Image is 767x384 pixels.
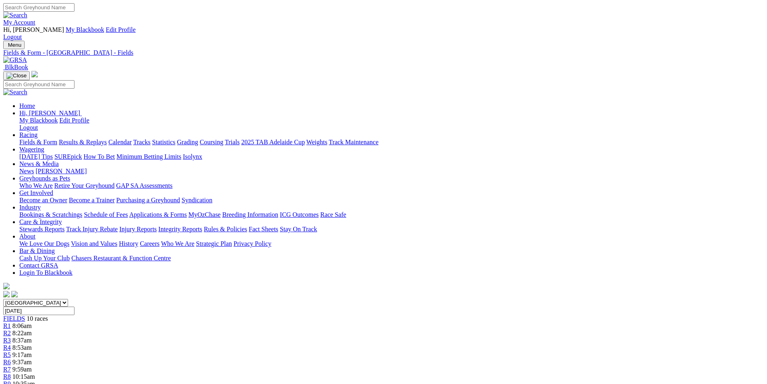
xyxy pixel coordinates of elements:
a: Strategic Plan [196,240,232,247]
span: 10 races [27,315,48,322]
div: Care & Integrity [19,226,764,233]
a: Vision and Values [71,240,117,247]
a: How To Bet [84,153,115,160]
a: Logout [19,124,38,131]
a: R1 [3,322,11,329]
img: Search [3,12,27,19]
div: Hi, [PERSON_NAME] [19,117,764,131]
a: Trials [225,139,240,145]
img: facebook.svg [3,291,10,297]
a: Syndication [182,197,212,203]
a: Calendar [108,139,132,145]
a: My Blackbook [66,26,104,33]
span: R2 [3,330,11,336]
span: 9:17am [12,351,32,358]
a: R7 [3,366,11,373]
a: Track Injury Rebate [66,226,118,232]
img: Search [3,89,27,96]
img: GRSA [3,56,27,64]
a: Get Involved [19,189,53,196]
a: Injury Reports [119,226,157,232]
input: Search [3,3,74,12]
a: About [19,233,35,240]
a: Breeding Information [222,211,278,218]
a: Logout [3,33,22,40]
a: Results & Replays [59,139,107,145]
input: Search [3,80,74,89]
a: Racing [19,131,37,138]
a: Become a Trainer [69,197,115,203]
span: Hi, [PERSON_NAME] [19,110,80,116]
a: Home [19,102,35,109]
a: News & Media [19,160,59,167]
a: Fields & Form - [GEOGRAPHIC_DATA] - Fields [3,49,764,56]
a: Wagering [19,146,44,153]
div: Wagering [19,153,764,160]
div: News & Media [19,168,764,175]
img: Close [6,73,27,79]
a: Who We Are [19,182,53,189]
a: Edit Profile [60,117,89,124]
img: twitter.svg [11,291,18,297]
a: Care & Integrity [19,218,62,225]
img: logo-grsa-white.png [3,283,10,289]
a: My Blackbook [19,117,58,124]
a: Schedule of Fees [84,211,128,218]
a: Bookings & Scratchings [19,211,82,218]
div: Industry [19,211,764,218]
a: Fact Sheets [249,226,278,232]
a: R3 [3,337,11,344]
a: R6 [3,359,11,365]
a: 2025 TAB Adelaide Cup [241,139,305,145]
a: BlkBook [3,64,28,71]
a: Grading [177,139,198,145]
a: Greyhounds as Pets [19,175,70,182]
a: News [19,168,34,174]
a: [DATE] Tips [19,153,53,160]
a: Become an Owner [19,197,67,203]
a: ICG Outcomes [280,211,318,218]
a: Contact GRSA [19,262,58,269]
span: R5 [3,351,11,358]
a: My Account [3,19,35,26]
a: Retire Your Greyhound [54,182,115,189]
span: 10:15am [12,373,35,380]
a: Minimum Betting Limits [116,153,181,160]
a: Tracks [133,139,151,145]
a: Cash Up Your Club [19,255,70,262]
img: logo-grsa-white.png [31,71,38,77]
a: Bar & Dining [19,247,55,254]
div: Racing [19,139,764,146]
a: Coursing [200,139,223,145]
a: Track Maintenance [329,139,378,145]
a: R4 [3,344,11,351]
a: Chasers Restaurant & Function Centre [71,255,171,262]
span: 8:53am [12,344,32,351]
a: Isolynx [183,153,202,160]
a: R8 [3,373,11,380]
a: SUREpick [54,153,82,160]
a: Statistics [152,139,176,145]
a: Hi, [PERSON_NAME] [19,110,82,116]
span: Menu [8,42,21,48]
a: FIELDS [3,315,25,322]
span: 8:22am [12,330,32,336]
span: 8:06am [12,322,32,329]
a: Fields & Form [19,139,57,145]
a: History [119,240,138,247]
a: Stewards Reports [19,226,64,232]
span: 9:37am [12,359,32,365]
a: Stay On Track [280,226,317,232]
span: BlkBook [5,64,28,71]
button: Toggle navigation [3,71,30,80]
div: My Account [3,26,764,41]
a: Race Safe [320,211,346,218]
a: Weights [306,139,327,145]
